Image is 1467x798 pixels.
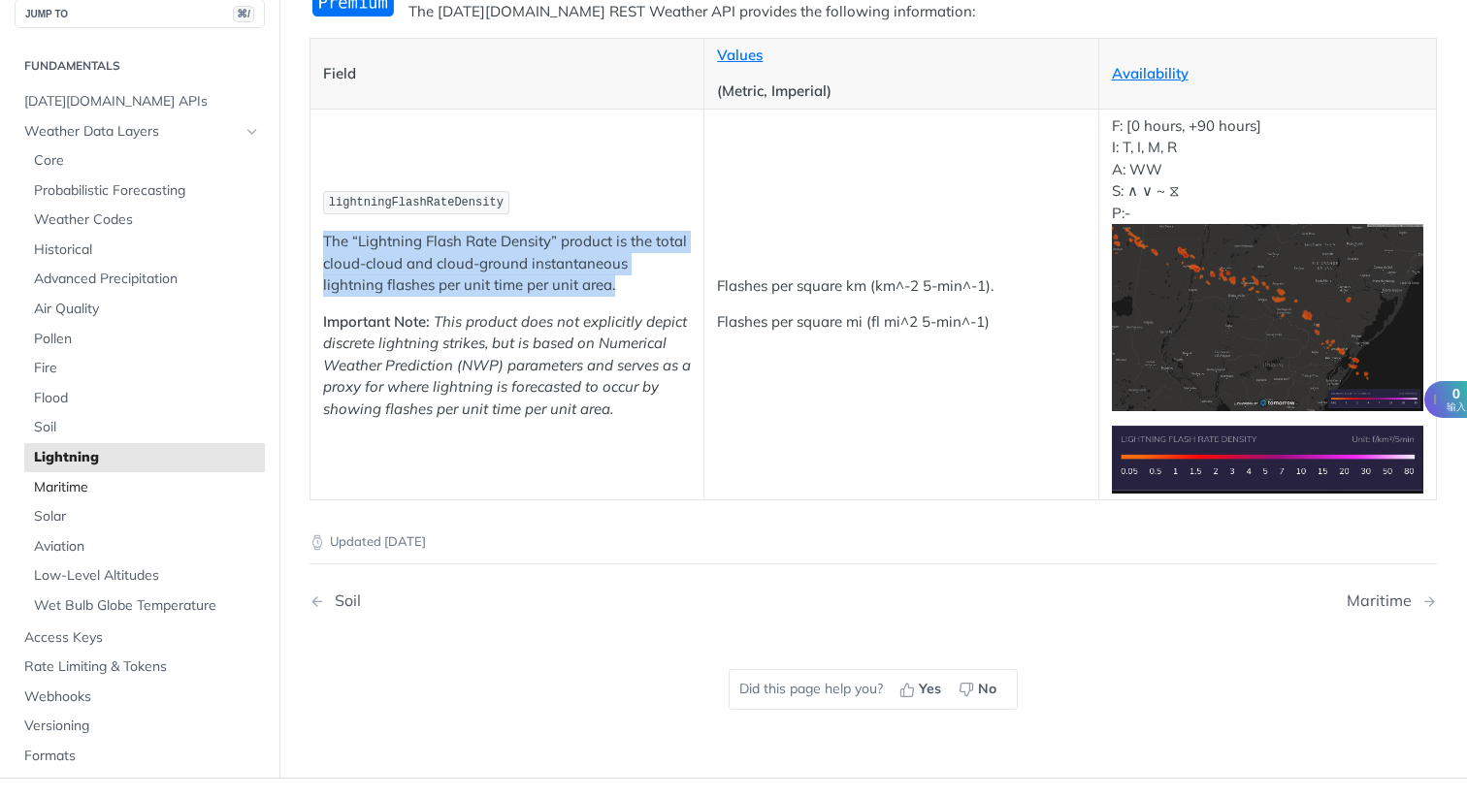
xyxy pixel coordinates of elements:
[323,63,691,85] p: Field
[24,324,265,353] a: Pollen
[24,531,265,560] a: Aviation
[24,236,265,265] a: Historical
[717,46,763,64] a: Values
[34,359,260,378] span: Fire
[34,151,260,171] span: Core
[323,231,691,297] p: The “Lightning Flash Rate Density” product is the total cloud-cloud and cloud-ground instantaneou...
[717,275,1085,298] p: Flashes per square km (km^-2 5-min^-1).
[15,742,265,771] a: Formats
[24,591,265,621] a: Wet Bulb Globe Temperature
[310,591,793,610] a: Previous Page: Soil
[15,622,265,652] a: Access Keys
[310,1,1437,23] p: The [DATE][DOMAIN_NAME] REST Weather API provides the following information:
[717,80,1085,103] p: (Metric, Imperial)
[24,561,265,591] a: Low-Level Altitudes
[24,686,260,706] span: Webhooks
[34,507,260,527] span: Solar
[34,448,260,467] span: Lightning
[15,87,265,116] a: [DATE][DOMAIN_NAME] APIs
[310,572,1437,629] nav: Pagination Controls
[24,717,260,736] span: Versioning
[310,532,1437,552] p: Updated [DATE]
[24,265,265,294] a: Advanced Precipitation
[1112,64,1189,82] a: Availability
[1112,426,1423,494] img: Lightning Flash Rate Density Legend
[1112,307,1423,326] span: Expand image
[233,5,254,21] span: ⌘/
[24,413,265,442] a: Soil
[34,536,260,556] span: Aviation
[729,669,1018,710] div: Did this page help you?
[24,92,260,112] span: [DATE][DOMAIN_NAME] APIs
[24,443,265,472] a: Lightning
[24,776,260,795] span: Pagination
[24,472,265,501] a: Maritime
[24,146,265,176] a: Core
[1112,224,1423,411] img: Lightning Flash Rate Density Heatmap
[15,57,265,75] h2: Fundamentals
[34,180,260,200] span: Probabilistic Forecasting
[329,196,504,209] span: lightningFlashRateDensity
[24,354,265,383] a: Fire
[1347,591,1421,610] div: Maritime
[34,418,260,437] span: Soil
[24,206,265,235] a: Weather Codes
[325,591,361,610] div: Soil
[1424,381,1467,418] button: I0输入
[1112,115,1423,411] p: F: [0 hours, +90 hours] I: T, I, M, R A: WW S: ∧ ∨ ~ ⧖ P:-
[24,121,240,141] span: Weather Data Layers
[919,679,941,699] span: Yes
[34,329,260,348] span: Pollen
[24,747,260,766] span: Formats
[24,627,260,647] span: Access Keys
[24,176,265,205] a: Probabilistic Forecasting
[893,675,952,704] button: Yes
[15,682,265,711] a: Webhooks
[978,679,996,699] span: No
[24,657,260,677] span: Rate Limiting & Tokens
[34,210,260,230] span: Weather Codes
[34,596,260,616] span: Wet Bulb Globe Temperature
[717,311,1085,334] p: Flashes per square mi (fl mi^2 5-min^-1)
[15,116,265,145] a: Weather Data LayersHide subpages for Weather Data Layers
[34,477,260,496] span: Maritime
[15,653,265,682] a: Rate Limiting & Tokens
[24,383,265,412] a: Flood
[244,123,260,139] button: Hide subpages for Weather Data Layers
[34,300,260,319] span: Air Quality
[24,502,265,531] a: Solar
[1429,392,1433,406] span: I
[24,295,265,324] a: Air Quality
[323,312,691,418] em: This product does not explicitly depict discrete lightning strikes, but is based on Numerical Wea...
[34,240,260,260] span: Historical
[15,712,265,741] a: Versioning
[34,566,260,586] span: Low-Level Altitudes
[952,675,1007,704] button: No
[323,312,430,331] strong: Important Note:
[34,388,260,407] span: Flood
[1112,449,1423,467] span: Expand image
[34,270,260,289] span: Advanced Precipitation
[1347,591,1437,610] a: Next Page: Maritime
